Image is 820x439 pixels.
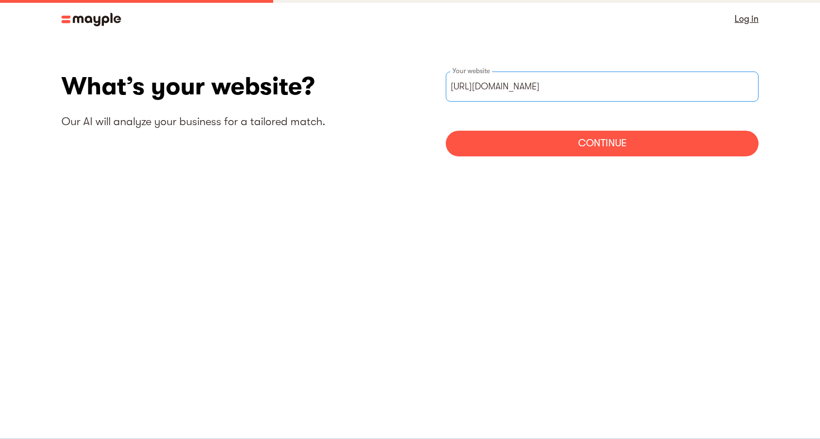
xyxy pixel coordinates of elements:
a: Log in [735,11,759,27]
label: Your website [450,66,492,75]
form: websiteStep [446,71,759,156]
p: Our AI will analyze your business for a tailored match. [61,114,410,129]
h1: What’s your website? [61,71,410,101]
iframe: Chat Widget [619,309,820,439]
